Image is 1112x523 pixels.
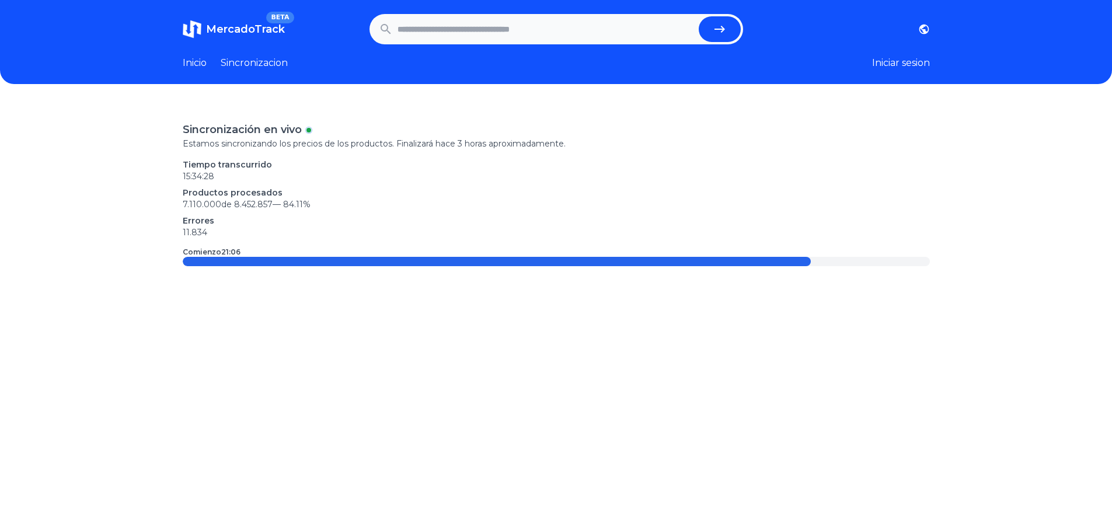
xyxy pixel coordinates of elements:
span: BETA [266,12,294,23]
p: Sincronización en vivo [183,121,302,138]
a: MercadoTrackBETA [183,20,285,39]
p: 7.110.000 de 8.452.857 — [183,198,930,210]
time: 21:06 [221,247,240,256]
p: Tiempo transcurrido [183,159,930,170]
p: 11.834 [183,226,930,238]
a: Inicio [183,56,207,70]
time: 15:34:28 [183,171,214,182]
img: MercadoTrack [183,20,201,39]
a: Sincronizacion [221,56,288,70]
button: Iniciar sesion [872,56,930,70]
p: Errores [183,215,930,226]
p: Productos procesados [183,187,930,198]
span: MercadoTrack [206,23,285,36]
span: 84.11 % [283,199,311,210]
p: Estamos sincronizando los precios de los productos. Finalizará hace 3 horas aproximadamente. [183,138,930,149]
p: Comienzo [183,247,240,257]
